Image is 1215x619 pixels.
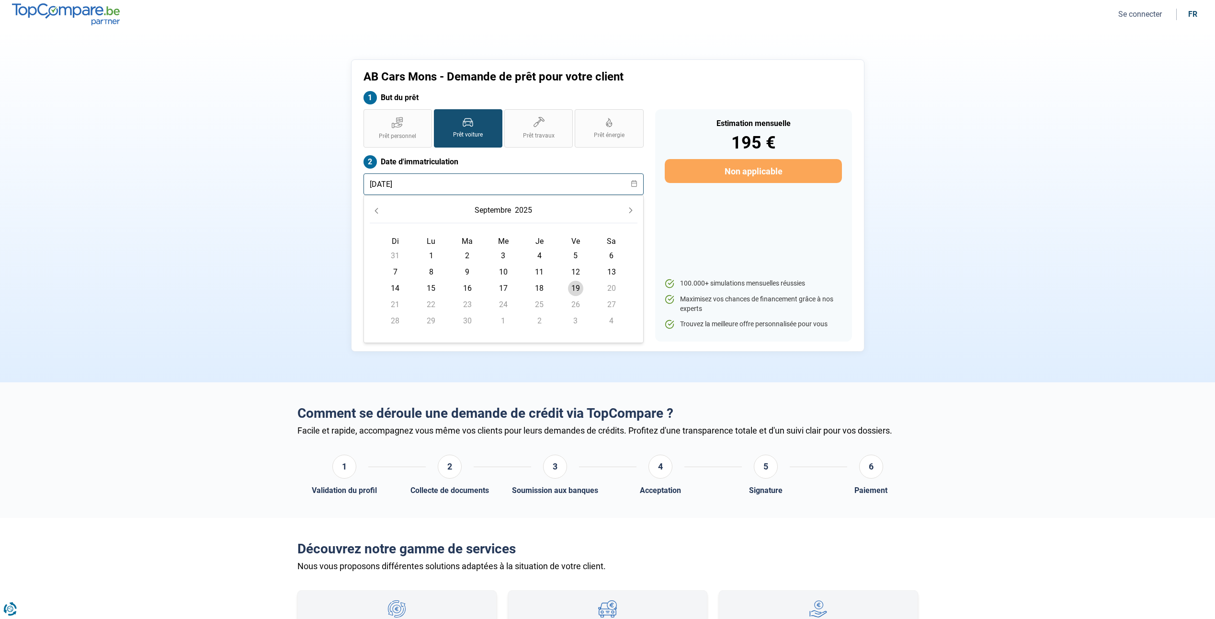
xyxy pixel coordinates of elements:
span: Prêt personnel [379,132,416,140]
img: Prêt personnel [809,600,827,618]
td: 25 [522,297,557,313]
span: 1 [496,313,511,329]
td: 6 [593,248,629,264]
span: 27 [604,297,619,312]
td: 7 [377,264,413,280]
span: 31 [387,248,403,264]
span: 8 [423,264,439,280]
td: 30 [449,313,485,329]
h2: Comment se déroule une demande de crédit via TopCompare ? [297,405,918,422]
span: 11 [532,264,547,280]
span: 13 [604,264,619,280]
input: jj/mm/aaaa [363,173,644,195]
button: Non applicable [665,159,841,183]
td: 10 [485,264,521,280]
span: 23 [460,297,475,312]
td: 3 [557,313,593,329]
span: 4 [532,248,547,264]
span: Ma [462,237,473,246]
h2: Découvrez notre gamme de services [297,541,918,557]
span: 30 [460,313,475,329]
span: 2 [460,248,475,264]
td: 20 [593,280,629,297]
div: 5 [754,455,778,479]
span: 22 [423,297,439,312]
span: 29 [423,313,439,329]
span: 19 [568,281,583,296]
td: 12 [557,264,593,280]
div: Validation du profil [312,486,377,495]
span: Di [392,237,399,246]
span: 25 [532,297,547,312]
div: Estimation mensuelle [665,120,841,127]
span: Prêt voiture [453,131,483,139]
label: But du prêt [363,91,644,104]
div: 3 [543,455,567,479]
div: Facile et rapide, accompagnez vous même vos clients pour leurs demandes de crédits. Profitez d'un... [297,425,918,436]
div: 4 [648,455,672,479]
span: 28 [387,313,403,329]
span: 18 [532,281,547,296]
span: 10 [496,264,511,280]
td: 3 [485,248,521,264]
button: Choose Month [473,202,513,219]
td: 14 [377,280,413,297]
td: 18 [522,280,557,297]
div: Signature [749,486,783,495]
td: 13 [593,264,629,280]
div: Nous vous proposons différentes solutions adaptées à la situation de votre client. [297,561,918,571]
span: Prêt travaux [523,132,555,140]
td: 21 [377,297,413,313]
span: 21 [387,297,403,312]
span: 3 [496,248,511,264]
span: 5 [568,248,583,264]
h1: AB Cars Mons - Demande de prêt pour votre client [363,70,727,84]
label: Date d'immatriculation [363,155,644,169]
button: Next Month [624,204,637,217]
span: 14 [387,281,403,296]
span: Lu [427,237,435,246]
span: Je [535,237,544,246]
span: Me [498,237,509,246]
div: Collecte de documents [410,486,489,495]
span: 6 [604,248,619,264]
span: 2 [532,313,547,329]
div: Soumission aux banques [512,486,598,495]
div: fr [1188,10,1197,19]
td: 26 [557,297,593,313]
div: 195 € [665,134,841,151]
td: 4 [593,313,629,329]
td: 2 [449,248,485,264]
div: Choose Date [363,195,644,343]
td: 4 [522,248,557,264]
span: 17 [496,281,511,296]
span: Sa [607,237,616,246]
li: 100.000+ simulations mensuelles réussies [665,279,841,288]
span: Prêt énergie [594,131,625,139]
span: 15 [423,281,439,296]
span: 3 [568,313,583,329]
span: 1 [423,248,439,264]
td: 19 [557,280,593,297]
button: Choose Year [513,202,534,219]
span: 16 [460,281,475,296]
td: 8 [413,264,449,280]
img: TopCompare.be [12,3,120,25]
li: Maximisez vos chances de financement grâce à nos experts [665,295,841,313]
span: 7 [387,264,403,280]
span: 9 [460,264,475,280]
img: Prêt ballon [598,600,616,618]
td: 9 [449,264,485,280]
td: 27 [593,297,629,313]
span: 12 [568,264,583,280]
td: 11 [522,264,557,280]
td: 1 [485,313,521,329]
span: 20 [604,281,619,296]
div: 6 [859,455,883,479]
div: Acceptation [640,486,681,495]
div: 2 [438,455,462,479]
td: 15 [413,280,449,297]
td: 1 [413,248,449,264]
span: Ve [571,237,580,246]
td: 31 [377,248,413,264]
